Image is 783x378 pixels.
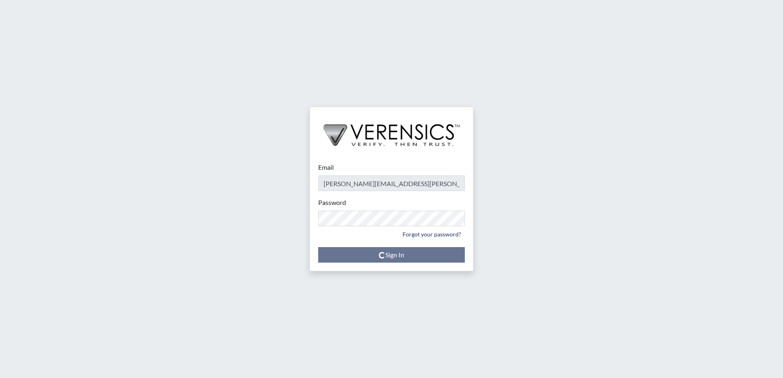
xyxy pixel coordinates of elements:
label: Password [318,198,346,207]
label: Email [318,162,334,172]
button: Sign In [318,247,465,263]
img: logo-wide-black.2aad4157.png [310,107,473,155]
a: Forgot your password? [399,228,465,241]
input: Email [318,175,465,191]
